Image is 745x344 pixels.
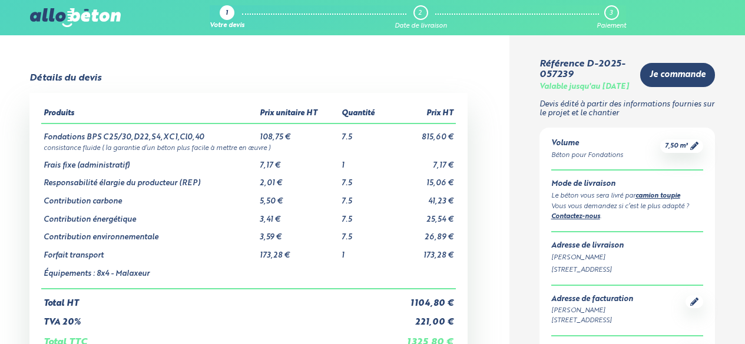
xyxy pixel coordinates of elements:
td: 2,01 € [257,170,339,188]
td: 1 [339,152,389,171]
a: Contactez-nous [551,213,600,220]
div: Volume [551,139,623,148]
div: Paiement [597,22,626,30]
td: Équipements : 8x4 - Malaxeur [41,260,257,289]
td: Contribution carbone [41,188,257,206]
div: Référence D-2025-057239 [539,59,631,81]
div: Béton pour Fondations [551,151,623,161]
div: Date de livraison [395,22,447,30]
th: Prix HT [389,105,456,123]
td: 7.5 [339,206,389,225]
div: Détails du devis [29,73,101,84]
a: 2 Date de livraison [395,5,447,30]
td: 41,23 € [389,188,456,206]
div: [PERSON_NAME] [551,306,633,316]
td: Responsabilité élargie du producteur (REP) [41,170,257,188]
td: 815,60 € [389,123,456,142]
td: 5,50 € [257,188,339,206]
td: Contribution énergétique [41,206,257,225]
a: 3 Paiement [597,5,626,30]
td: 26,89 € [389,224,456,242]
td: 108,75 € [257,123,339,142]
td: 173,28 € [257,242,339,260]
td: 7.5 [339,224,389,242]
td: Fondations BPS C25/30,D22,S4,XC1,Cl0,40 [41,123,257,142]
td: 15,06 € [389,170,456,188]
td: 7.5 [339,188,389,206]
iframe: Help widget launcher [640,298,732,331]
div: Adresse de livraison [551,242,704,251]
td: 7.5 [339,170,389,188]
td: 221,00 € [389,308,456,328]
span: Je commande [650,70,706,80]
a: Je commande [640,63,715,87]
img: allobéton [30,8,121,27]
div: Vous vous demandez si c’est le plus adapté ? . [551,202,704,222]
th: Prix unitaire HT [257,105,339,123]
div: 2 [418,9,422,17]
th: Produits [41,105,257,123]
div: Adresse de facturation [551,295,633,304]
p: Devis édité à partir des informations fournies sur le projet et le chantier [539,101,716,118]
a: camion toupie [635,193,680,199]
td: 173,28 € [389,242,456,260]
td: Contribution environnementale [41,224,257,242]
div: 3 [610,9,612,17]
td: TVA 20% [41,308,389,328]
a: 1 Votre devis [210,5,244,30]
td: 1 104,80 € [389,289,456,309]
td: 3,41 € [257,206,339,225]
td: Forfait transport [41,242,257,260]
td: 3,59 € [257,224,339,242]
td: 7,17 € [389,152,456,171]
td: 1 [339,242,389,260]
td: 7,17 € [257,152,339,171]
div: Le béton vous sera livré par [551,191,704,202]
td: 25,54 € [389,206,456,225]
div: Votre devis [210,22,244,30]
td: Total HT [41,289,389,309]
td: 7.5 [339,123,389,142]
div: [PERSON_NAME] [551,253,704,263]
div: Mode de livraison [551,180,704,189]
div: 1 [226,10,228,18]
td: consistance fluide ( la garantie d’un béton plus facile à mettre en œuvre ) [41,142,456,152]
div: [STREET_ADDRESS] [551,316,633,326]
td: Frais fixe (administratif) [41,152,257,171]
th: Quantité [339,105,389,123]
div: [STREET_ADDRESS] [551,265,704,275]
div: Valable jusqu'au [DATE] [539,83,629,92]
